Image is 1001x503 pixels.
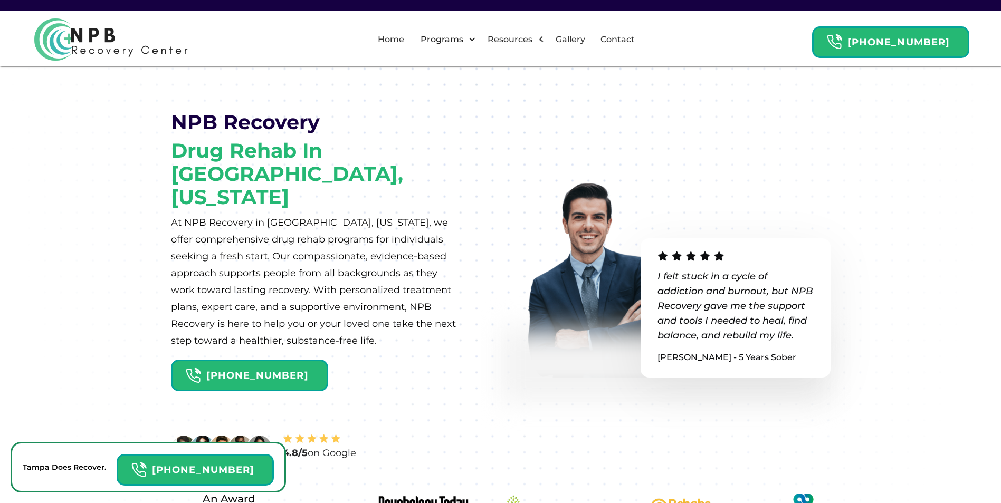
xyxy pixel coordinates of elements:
img: Header Calendar Icons [826,34,842,50]
img: A man with a beard and a mustache. [209,434,234,460]
a: Contact [594,23,641,56]
p: At NPB Recovery in [GEOGRAPHIC_DATA], [US_STATE], we offer comprehensive drug rehab programs for ... [171,214,456,349]
a: Header Calendar Icons[PHONE_NUMBER] [117,449,274,486]
strong: [PHONE_NUMBER] [152,464,254,476]
img: A woman in a business suit posing for a picture. [247,434,272,460]
strong: [PHONE_NUMBER] [847,36,950,48]
strong: 4.8/5 [283,447,308,459]
h1: NPB Recovery [171,111,320,134]
img: Header Calendar Icons [185,367,201,384]
p: [PERSON_NAME] - 5 Years Sober [657,350,814,365]
a: Gallery [549,23,592,56]
h1: Drug Rehab in [GEOGRAPHIC_DATA], [US_STATE] [171,139,456,209]
a: Header Calendar Icons[PHONE_NUMBER] [812,21,969,58]
img: A woman in a blue shirt is smiling. [190,434,215,460]
img: Stars review icon [283,433,341,444]
p: I felt stuck in a cycle of addiction and burnout, but NPB Recovery gave me the support and tools ... [657,269,814,343]
div: Resources [479,23,548,56]
div: on Google [283,446,356,460]
iframe: Tidio Chat [779,386,1001,503]
strong: [PHONE_NUMBER] [206,370,309,381]
img: A man with a beard wearing a white shirt and black tie. [228,434,253,460]
img: Header Calendar Icons [131,462,147,478]
div: Resources [485,33,535,46]
a: Home [371,23,411,56]
div: Programs [418,33,466,46]
div: Programs [412,23,479,56]
a: Header Calendar Icons[PHONE_NUMBER] [171,354,328,391]
img: A man with a beard smiling at the camera. [171,434,196,460]
p: Tampa Does Recover. [23,461,106,473]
